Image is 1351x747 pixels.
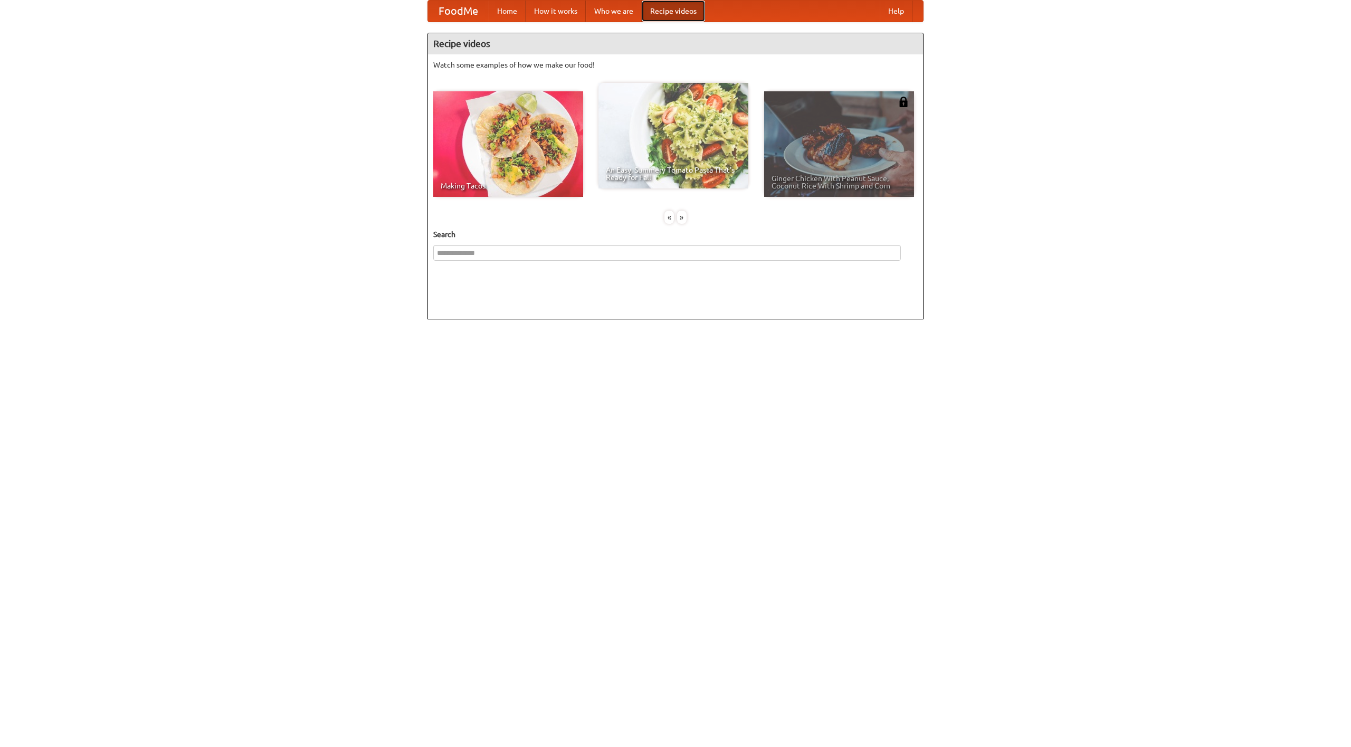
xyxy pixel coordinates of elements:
a: Making Tacos [433,91,583,197]
a: FoodMe [428,1,489,22]
span: Making Tacos [441,182,576,190]
h5: Search [433,229,918,240]
a: Who we are [586,1,642,22]
a: Home [489,1,526,22]
div: » [677,211,687,224]
div: « [664,211,674,224]
a: An Easy, Summery Tomato Pasta That's Ready for Fall [598,83,748,188]
img: 483408.png [898,97,909,107]
a: Help [880,1,912,22]
a: Recipe videos [642,1,705,22]
h4: Recipe videos [428,33,923,54]
a: How it works [526,1,586,22]
span: An Easy, Summery Tomato Pasta That's Ready for Fall [606,166,741,181]
p: Watch some examples of how we make our food! [433,60,918,70]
